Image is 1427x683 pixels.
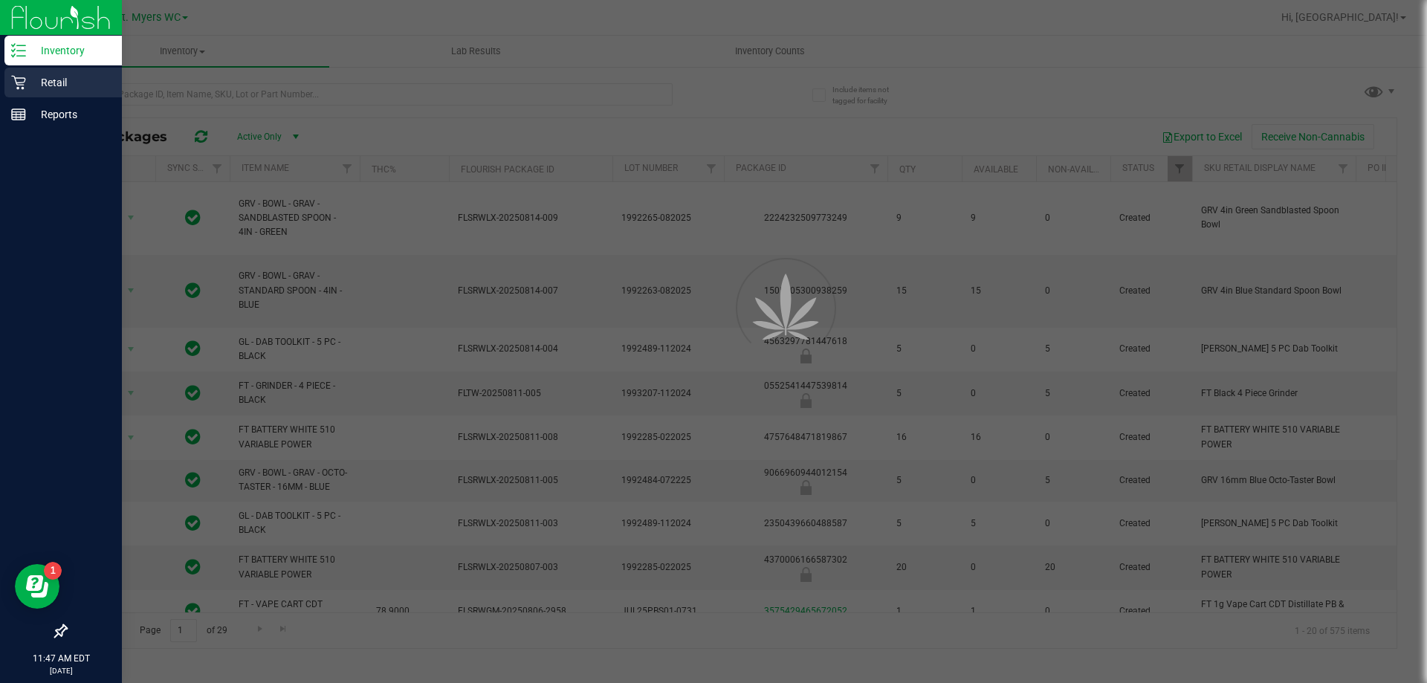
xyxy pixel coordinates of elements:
p: Inventory [26,42,115,59]
iframe: Resource center unread badge [44,562,62,580]
p: 11:47 AM EDT [7,652,115,665]
inline-svg: Reports [11,107,26,122]
p: Retail [26,74,115,91]
p: Reports [26,106,115,123]
inline-svg: Inventory [11,43,26,58]
p: [DATE] [7,665,115,676]
iframe: Resource center [15,564,59,609]
inline-svg: Retail [11,75,26,90]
